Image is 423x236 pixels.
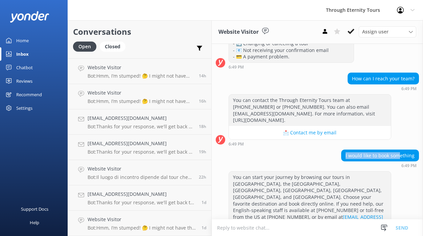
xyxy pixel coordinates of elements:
span: 12:25am 10-Aug-2025 (UTC +02:00) Europe/Amsterdam [199,124,206,129]
strong: 6:49 PM [401,164,417,168]
strong: 6:49 PM [229,65,244,69]
a: Website VisitorBot:Hmm, I’m stumped! 🤔 I might not have the answer to that one, but our amazing t... [68,84,211,109]
div: You can start your journey by browsing our tours in [GEOGRAPHIC_DATA], the [GEOGRAPHIC_DATA], [GE... [229,172,391,229]
span: Assign user [362,28,389,35]
div: How can I reach your team? [348,73,419,84]
h4: Website Visitor [88,216,196,223]
div: 06:49pm 10-Aug-2025 (UTC +02:00) Europe/Amsterdam [341,163,419,168]
div: Home [16,34,29,47]
span: 03:09pm 09-Aug-2025 (UTC +02:00) Europe/Amsterdam [202,200,206,205]
h4: [EMAIL_ADDRESS][DOMAIN_NAME] [88,114,194,122]
span: 03:51am 10-Aug-2025 (UTC +02:00) Europe/Amsterdam [199,73,206,79]
div: Recommend [16,88,42,101]
div: Chatbot [16,61,33,74]
h4: [EMAIL_ADDRESS][DOMAIN_NAME] [88,190,196,198]
img: yonder-white-logo.png [10,11,49,22]
h2: Conversations [73,25,206,38]
h4: Website Visitor [88,89,194,97]
div: Inbox [16,47,29,61]
div: 06:49pm 10-Aug-2025 (UTC +02:00) Europe/Amsterdam [229,64,354,69]
p: Bot: Hmm, I’m stumped! 🤔 I might not have the answer to that one, but our amazing team definitely... [88,225,196,231]
div: Open [73,42,96,52]
div: Of course — happy to help! Is your issue related to: - 🔄 Changing or canceling a tour - 📧 Not rec... [229,31,354,62]
p: Bot: Thanks for your response, we'll get back to you as soon as we can during opening hours. [88,124,194,130]
a: Closed [100,43,129,50]
strong: 6:49 PM [401,87,417,91]
span: 11:29pm 09-Aug-2025 (UTC +02:00) Europe/Amsterdam [199,149,206,155]
p: Bot: Il luogo di incontro dipende dal tour che hai prenotato e i dettagli completi, incluso l'ora... [88,174,194,180]
div: Settings [16,101,32,115]
div: I would like to book something [342,150,419,161]
h4: Website Visitor [88,165,194,173]
a: [EMAIL_ADDRESS][DOMAIN_NAME]Bot:Thanks for your response, we'll get back to you as soon as we can... [68,135,211,160]
p: Bot: Hmm, I’m stumped! 🤔 I might not have the answer to that one, but our amazing team definitely... [88,73,194,79]
a: Open [73,43,100,50]
h3: Website Visitor [218,28,259,36]
span: 02:34am 10-Aug-2025 (UTC +02:00) Europe/Amsterdam [199,98,206,104]
div: Assign User [359,26,416,37]
span: 10:02am 09-Aug-2025 (UTC +02:00) Europe/Amsterdam [202,225,206,231]
div: Support Docs [21,202,48,216]
div: You can contact the Through Eternity Tours team at [PHONE_NUMBER] or [PHONE_NUMBER]. You can also... [229,95,391,126]
button: 📩 Contact me by email [229,126,391,139]
div: Help [30,216,39,229]
h4: Website Visitor [88,64,194,71]
a: Website VisitorBot:Hmm, I’m stumped! 🤔 I might not have the answer to that one, but our amazing t... [68,211,211,236]
a: Website VisitorBot:Il luogo di incontro dipende dal tour che hai prenotato e i dettagli completi,... [68,160,211,185]
h4: [EMAIL_ADDRESS][DOMAIN_NAME] [88,140,194,147]
a: Website VisitorBot:Hmm, I’m stumped! 🤔 I might not have the answer to that one, but our amazing t... [68,59,211,84]
p: Bot: Hmm, I’m stumped! 🤔 I might not have the answer to that one, but our amazing team definitely... [88,98,194,104]
a: [EMAIL_ADDRESS][DOMAIN_NAME]Bot:Thanks for your response, we'll get back to you as soon as we can... [68,109,211,135]
p: Bot: Thanks for your response, we'll get back to you as soon as we can during opening hours. [88,149,194,155]
div: 06:49pm 10-Aug-2025 (UTC +02:00) Europe/Amsterdam [348,86,419,91]
div: Reviews [16,74,32,88]
p: Bot: Thanks for your response, we'll get back to you as soon as we can during opening hours. [88,200,196,206]
div: Closed [100,42,125,52]
div: 06:49pm 10-Aug-2025 (UTC +02:00) Europe/Amsterdam [229,141,391,146]
a: [EMAIL_ADDRESS][DOMAIN_NAME]Bot:Thanks for your response, we'll get back to you as soon as we can... [68,185,211,211]
strong: 6:49 PM [229,142,244,146]
span: 08:26pm 09-Aug-2025 (UTC +02:00) Europe/Amsterdam [199,174,206,180]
